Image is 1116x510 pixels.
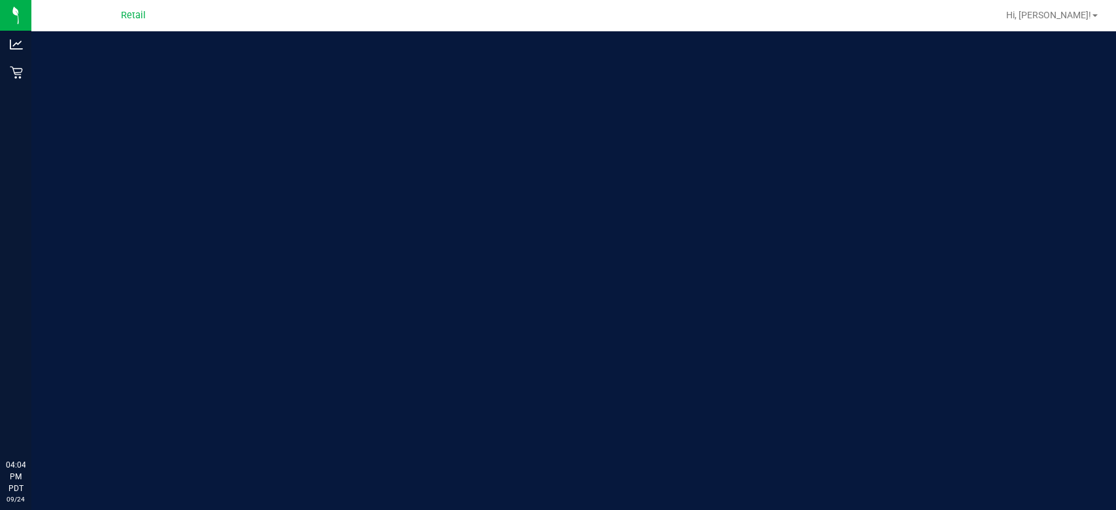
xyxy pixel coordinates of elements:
[6,494,25,504] p: 09/24
[121,10,146,21] span: Retail
[10,38,23,51] inline-svg: Analytics
[6,459,25,494] p: 04:04 PM PDT
[1006,10,1091,20] span: Hi, [PERSON_NAME]!
[10,66,23,79] inline-svg: Retail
